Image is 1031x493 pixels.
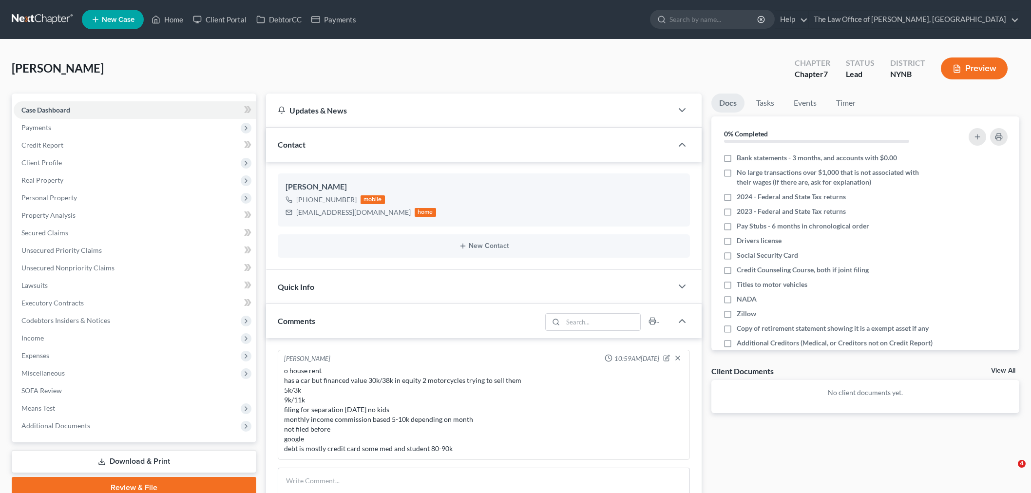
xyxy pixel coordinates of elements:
a: DebtorCC [251,11,306,28]
span: Copy of retirement statement showing it is a exempt asset if any [737,323,929,333]
iframe: Intercom live chat [998,460,1021,483]
div: Lead [846,69,875,80]
a: Property Analysis [14,207,256,224]
span: Personal Property [21,193,77,202]
span: Client Profile [21,158,62,167]
span: Expenses [21,351,49,360]
span: Credit Counseling Course, both if joint filing [737,265,869,275]
span: Social Security Card [737,250,798,260]
span: SOFA Review [21,386,62,395]
span: Unsecured Priority Claims [21,246,102,254]
a: Help [775,11,808,28]
span: Contact [278,140,305,149]
span: Zillow [737,309,756,319]
span: Payments [21,123,51,132]
a: Unsecured Nonpriority Claims [14,259,256,277]
div: o house rent has a car but financed value 30k/38k in equity 2 motorcycles trying to sell them 5k/... [284,366,684,454]
a: Unsecured Priority Claims [14,242,256,259]
a: Home [147,11,188,28]
strong: 0% Completed [724,130,768,138]
span: NADA [737,294,757,304]
span: Miscellaneous [21,369,65,377]
span: Case Dashboard [21,106,70,114]
div: NYNB [890,69,925,80]
span: 10:59AM[DATE] [614,354,659,363]
span: Means Test [21,404,55,412]
a: Executory Contracts [14,294,256,312]
span: Property Analysis [21,211,76,219]
a: The Law Office of [PERSON_NAME], [GEOGRAPHIC_DATA] [809,11,1019,28]
a: Credit Report [14,136,256,154]
span: Pay Stubs - 6 months in chronological order [737,221,869,231]
div: Chapter [795,57,830,69]
div: home [415,208,436,217]
a: Case Dashboard [14,101,256,119]
input: Search... [563,314,640,330]
a: SOFA Review [14,382,256,399]
span: 4 [1018,460,1026,468]
a: Client Portal [188,11,251,28]
a: Download & Print [12,450,256,473]
span: Unsecured Nonpriority Claims [21,264,115,272]
a: View All [991,367,1015,374]
div: Chapter [795,69,830,80]
span: Real Property [21,176,63,184]
a: Payments [306,11,361,28]
button: Preview [941,57,1008,79]
span: 2023 - Federal and State Tax returns [737,207,846,216]
a: Docs [711,94,745,113]
span: Quick Info [278,282,314,291]
span: [PERSON_NAME] [12,61,104,75]
span: Credit Report [21,141,63,149]
div: Updates & News [278,105,661,115]
span: No large transactions over $1,000 that is not associated with their wages (if there are, ask for ... [737,168,934,187]
a: Lawsuits [14,277,256,294]
span: Additional Documents [21,421,90,430]
div: Status [846,57,875,69]
span: New Case [102,16,134,23]
span: Bank statements - 3 months, and accounts with $0.00 [737,153,897,163]
div: [PERSON_NAME] [286,181,682,193]
a: Tasks [748,94,782,113]
button: New Contact [286,242,682,250]
span: Drivers license [737,236,782,246]
div: Client Documents [711,366,774,376]
a: Secured Claims [14,224,256,242]
span: Lawsuits [21,281,48,289]
p: No client documents yet. [719,388,1012,398]
span: Additional Creditors (Medical, or Creditors not on Credit Report) [737,338,933,348]
span: Comments [278,316,315,325]
div: District [890,57,925,69]
input: Search by name... [669,10,759,28]
a: Timer [828,94,863,113]
div: [PHONE_NUMBER] [296,195,357,205]
span: Secured Claims [21,228,68,237]
div: [EMAIL_ADDRESS][DOMAIN_NAME] [296,208,411,217]
span: Titles to motor vehicles [737,280,807,289]
div: mobile [361,195,385,204]
span: 7 [823,69,828,78]
span: Codebtors Insiders & Notices [21,316,110,324]
a: Events [786,94,824,113]
span: 2024 - Federal and State Tax returns [737,192,846,202]
span: Executory Contracts [21,299,84,307]
span: Income [21,334,44,342]
div: [PERSON_NAME] [284,354,330,364]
